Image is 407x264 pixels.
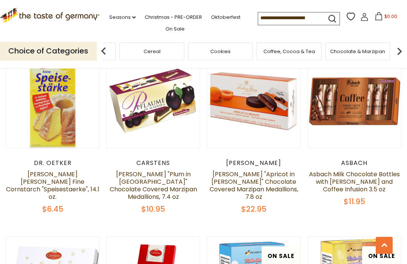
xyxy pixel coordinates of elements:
a: Christmas - PRE-ORDER [145,13,202,21]
a: [PERSON_NAME] [PERSON_NAME] Fine Cornstarch "Speisestaerke", 14.1 oz. [6,170,99,201]
a: On Sale [165,25,185,33]
div: [PERSON_NAME] [207,159,301,167]
span: $6.45 [42,204,63,214]
a: Seasons [109,13,136,21]
div: Asbach [308,159,401,167]
img: next arrow [392,44,407,59]
div: Carstens [106,159,200,167]
span: $11.95 [344,196,365,207]
div: Dr. Oetker [6,159,99,167]
span: $22.95 [241,204,266,214]
a: Chocolate & Marzipan [330,49,385,54]
a: Asbach Milk Chocolate Bottles with [PERSON_NAME] and Coffee Infusion 3.5 oz [309,170,400,194]
img: Anthon Berg "Apricot in Brandy" Chocolate Covered Marzipan Medallions, 7.8 oz [207,55,300,148]
img: Asbach Milk Chocolate Bottles with Brandy and Coffee Infusion 3.5 oz [308,55,401,148]
a: Oktoberfest [211,13,240,21]
a: Coffee, Cocoa & Tea [263,49,315,54]
span: $0.00 [384,13,397,20]
a: Cookies [210,49,231,54]
img: Dr. Oetker Gustin Fine Cornstarch "Speisestaerke", 14.1 oz. [6,55,99,148]
span: $10.95 [141,204,165,214]
button: $0.00 [370,12,402,23]
a: Cereal [144,49,161,54]
a: [PERSON_NAME] "Apricot in [PERSON_NAME]" Chocolate Covered Marzipan Medallions, 7.8 oz [210,170,298,201]
a: [PERSON_NAME] "Plum in [GEOGRAPHIC_DATA]" Chocolate Covered Marzipan Medallions, 7.4 oz [110,170,197,201]
img: Carstens "Plum in Madeira" Chocolate Covered Marzipan Medallions, 7.4 oz [107,55,200,148]
img: previous arrow [96,44,111,59]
